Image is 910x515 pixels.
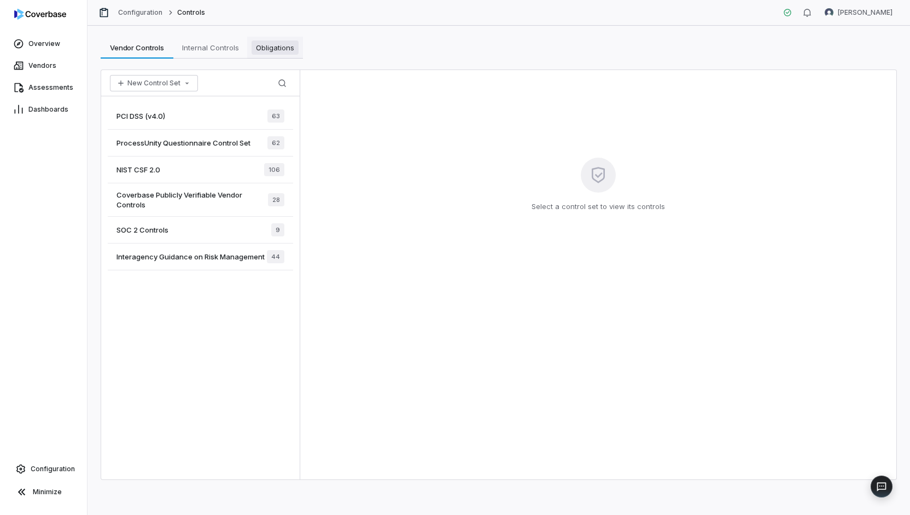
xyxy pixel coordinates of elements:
[2,100,85,119] a: Dashboards
[108,130,293,157] a: ProcessUnity Questionnaire Control Set62
[818,4,899,21] button: Scott McMichael avatar[PERSON_NAME]
[108,244,293,270] a: Interagency Guidance on Risk Management44
[110,75,198,91] button: New Control Set
[108,217,293,244] a: SOC 2 Controls9
[106,40,168,55] span: Vendor Controls
[177,8,205,17] span: Controls
[2,34,85,54] a: Overview
[2,78,85,97] a: Assessments
[33,488,62,496] span: Minimize
[28,39,60,48] span: Overview
[267,250,284,263] span: 44
[28,61,56,70] span: Vendors
[28,83,73,92] span: Assessments
[116,165,160,175] span: NIST CSF 2.0
[267,136,284,149] span: 62
[108,183,293,217] a: Coverbase Publicly Verifiable Vendor Controls28
[825,8,833,17] img: Scott McMichael avatar
[2,56,85,76] a: Vendors
[116,111,165,121] span: PCI DSS (v4.0)
[178,40,243,55] span: Internal Controls
[264,163,284,176] span: 106
[108,103,293,130] a: PCI DSS (v4.0)63
[271,223,284,236] span: 9
[116,225,168,235] span: SOC 2 Controls
[268,193,284,206] span: 28
[252,40,299,55] span: Obligations
[31,465,75,473] span: Configuration
[116,190,268,210] span: Coverbase Publicly Verifiable Vendor Controls
[4,481,83,503] button: Minimize
[532,201,665,212] p: Select a control set to view its controls
[4,459,83,479] a: Configuration
[267,109,284,123] span: 63
[116,138,250,148] span: ProcessUnity Questionnaire Control Set
[14,9,66,20] img: logo-D7KZi-bG.svg
[28,105,68,114] span: Dashboards
[116,252,265,262] span: Interagency Guidance on Risk Management
[838,8,892,17] span: [PERSON_NAME]
[108,157,293,183] a: NIST CSF 2.0106
[118,8,163,17] a: Configuration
